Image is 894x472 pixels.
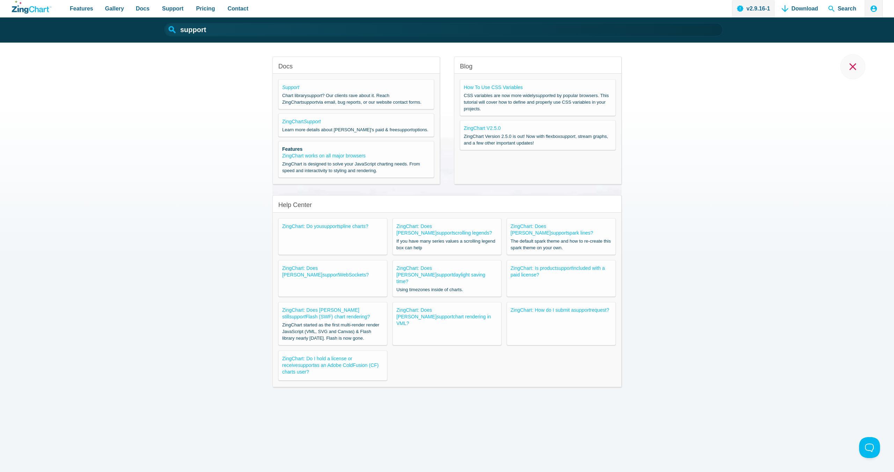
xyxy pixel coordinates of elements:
a: ZingChart V2.5.0 [464,125,501,131]
em: support [437,314,453,319]
a: ZingChart works on all major browsers [282,153,366,158]
a: ZingChart: Does [PERSON_NAME]supportspark lines? [511,223,593,236]
a: ZingChart Logo. Click to return to the homepage [12,1,51,14]
a: ZingChart: Does [PERSON_NAME]supportchart rendering in VML? [396,307,491,326]
span: Gallery [105,4,124,13]
a: ZingChart: Do yousupportspline charts? [282,223,368,229]
a: ZingChart: Do I hold a license or receivesupportas an Adobe ColdFusion (CF) charts user? [282,356,379,375]
em: support [298,362,314,368]
span: If you have many series values a scrolling legend box can help [396,238,498,251]
span: ZingChart Version 2.5.0 is out! Now with flexbox , stream graphs, and a few other important updates! [464,133,612,146]
strong: Help Center [278,201,312,208]
em: Support [303,119,321,124]
span: ZingChart started as the first multi-render render JavaScript (VML, SVG and Canvas) & Flash libra... [282,322,383,341]
em: support [302,99,317,105]
a: Support [282,84,299,90]
em: support [535,93,550,98]
a: How To Use CSS Variables [464,84,523,90]
strong: Docs [278,63,293,70]
span: Learn more details about [PERSON_NAME]'s paid & free options. [282,126,430,133]
em: support [560,134,575,139]
a: ZingChart: Does [PERSON_NAME]supportscrolling legends? [396,223,492,236]
em: support [322,223,338,229]
em: support [574,307,590,313]
a: ZingChart: Does [PERSON_NAME] stillsupportFlash (SWF) chart rendering? [282,307,370,319]
em: support [289,314,306,319]
span: Support [162,4,183,13]
a: ZingChart: Does [PERSON_NAME]supportdaylight saving time? [396,265,485,284]
span: Features [70,4,93,13]
em: support [322,272,339,278]
span: ZingChart is designed to solve your JavaScript charting needs. From speed and interactivity to st... [282,161,430,174]
input: Search... [164,23,723,36]
strong: Features [282,146,302,152]
em: support [397,127,412,132]
iframe: Toggle Customer Support [859,437,880,458]
span: CSS variables are now more widely ed by popular browsers. This tutorial will cover how to define ... [464,92,612,112]
em: support [307,93,322,98]
em: support [551,230,567,236]
a: ZingChart: How do I submit asupportrequest? [511,307,609,313]
a: ZingChartSupport [282,119,321,124]
span: Chart library ? Our clients rave about it. Reach ZingChart via email, bug reports, or our website... [282,92,430,105]
em: support [437,272,453,278]
a: ZingChart: Does [PERSON_NAME]supportWebSockets? [282,265,369,278]
span: Using timezones inside of charts. [396,286,498,293]
span: Docs [136,4,149,13]
em: support [437,230,453,236]
span: Pricing [196,4,215,13]
a: ZingChart: Is productsupportincluded with a paid license? [511,265,605,278]
em: support [556,265,573,271]
span: The default spark theme and how to re-create this spark theme on your own. [511,238,612,251]
span: Contact [228,4,249,13]
strong: Blog [460,63,472,70]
